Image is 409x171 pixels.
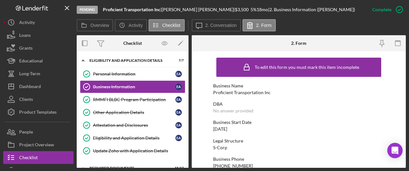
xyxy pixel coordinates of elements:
button: Educational [3,54,73,67]
div: $3,500 [235,7,251,12]
div: 7 / 7 [172,59,184,62]
label: Overview [90,23,109,28]
button: Dashboard [3,80,73,93]
button: Product Templates [3,106,73,118]
div: Required Documents [89,166,168,170]
div: To edit this form you must mark this item incomplete [255,65,359,70]
div: 18 mo [257,7,268,12]
label: 2. Form [256,23,272,28]
div: Activity [19,16,35,30]
div: 2. Form [291,41,306,46]
div: | [103,7,162,12]
div: E A [175,122,182,128]
div: Attestation and Disclosures [93,123,175,128]
div: Dashboard [19,80,41,94]
div: Business Information [93,84,175,89]
button: People [3,126,73,138]
div: Business Phone [213,157,384,162]
div: Eligibility and Application Details [93,135,175,141]
div: | 2. Business Information ([PERSON_NAME]) [268,7,355,12]
div: 5 % [251,7,257,12]
a: Business InformationEA [80,80,185,93]
div: Business Start Date [213,120,384,125]
button: Activity [3,16,73,29]
label: Activity [128,23,143,28]
div: Grants [19,42,33,56]
div: Legal Structure [213,138,384,143]
div: E A [175,84,182,90]
div: Educational [19,54,43,69]
div: DBA [213,102,384,107]
div: 15 / 17 [172,166,184,170]
div: Product Templates [19,106,57,120]
div: E A [175,135,182,141]
div: S-Corp [213,145,227,150]
div: Update Zoho with Application Details [93,148,185,153]
button: Loans [3,29,73,42]
a: Eligibility and Application DetailsEA [80,132,185,144]
a: Attestation and DisclosuresEA [80,119,185,132]
div: Clients [19,93,33,107]
div: Open Intercom Messenger [387,143,403,158]
button: 2. Conversation [192,19,241,31]
div: Project Overview [19,138,54,153]
b: Proficient Transportation Inc [103,7,160,12]
button: Project Overview [3,138,73,151]
label: 2. Conversation [205,23,237,28]
button: Clients [3,93,73,106]
div: No answer provided [213,108,253,113]
button: Activity [115,19,147,31]
button: Checklist [3,151,73,164]
div: Personal Information [93,71,175,77]
button: Checklist [149,19,185,31]
div: Eligibility and Application Details [89,59,168,62]
a: Personal InformationEA [80,68,185,80]
button: Complete [366,3,406,16]
div: Checklist [123,41,142,46]
button: 2. Form [243,19,276,31]
a: RMMFI BLBC Program ParticipationEA [80,93,185,106]
div: Complete [372,3,391,16]
div: Other Application Details [93,110,175,115]
div: Business Name [213,83,384,88]
button: Overview [77,19,113,31]
div: E A [175,96,182,103]
div: Proficient Transportation Inc [213,90,271,95]
div: [DATE] [213,126,227,132]
div: Checklist [19,151,38,166]
a: Update Zoho with Application Details [80,144,185,157]
div: RMMFI BLBC Program Participation [93,97,175,102]
label: Checklist [162,23,181,28]
button: Grants [3,42,73,54]
div: Long-Term [19,67,40,82]
div: [PERSON_NAME] [PERSON_NAME] | [162,7,235,12]
div: Pending [77,6,98,14]
div: People [19,126,33,140]
div: [PHONE_NUMBER] [213,163,253,168]
div: Loans [19,29,31,43]
button: Long-Term [3,67,73,80]
a: Other Application DetailsEA [80,106,185,119]
div: E A [175,71,182,77]
div: E A [175,109,182,116]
